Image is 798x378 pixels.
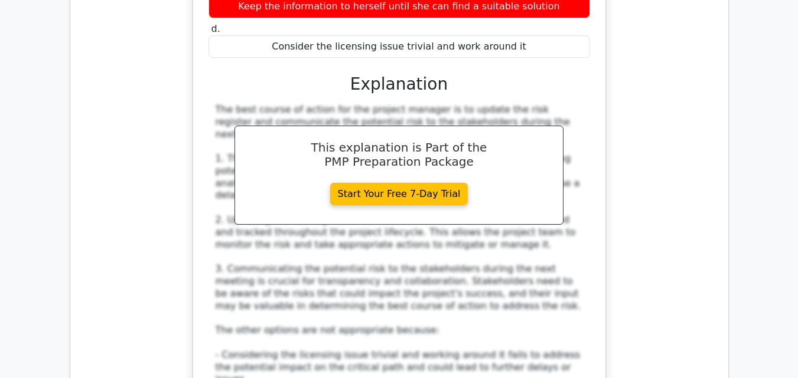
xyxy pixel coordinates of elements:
[216,74,583,94] h3: Explanation
[209,35,590,58] div: Consider the licensing issue trivial and work around it
[330,183,468,205] a: Start Your Free 7-Day Trial
[211,23,220,34] span: d.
